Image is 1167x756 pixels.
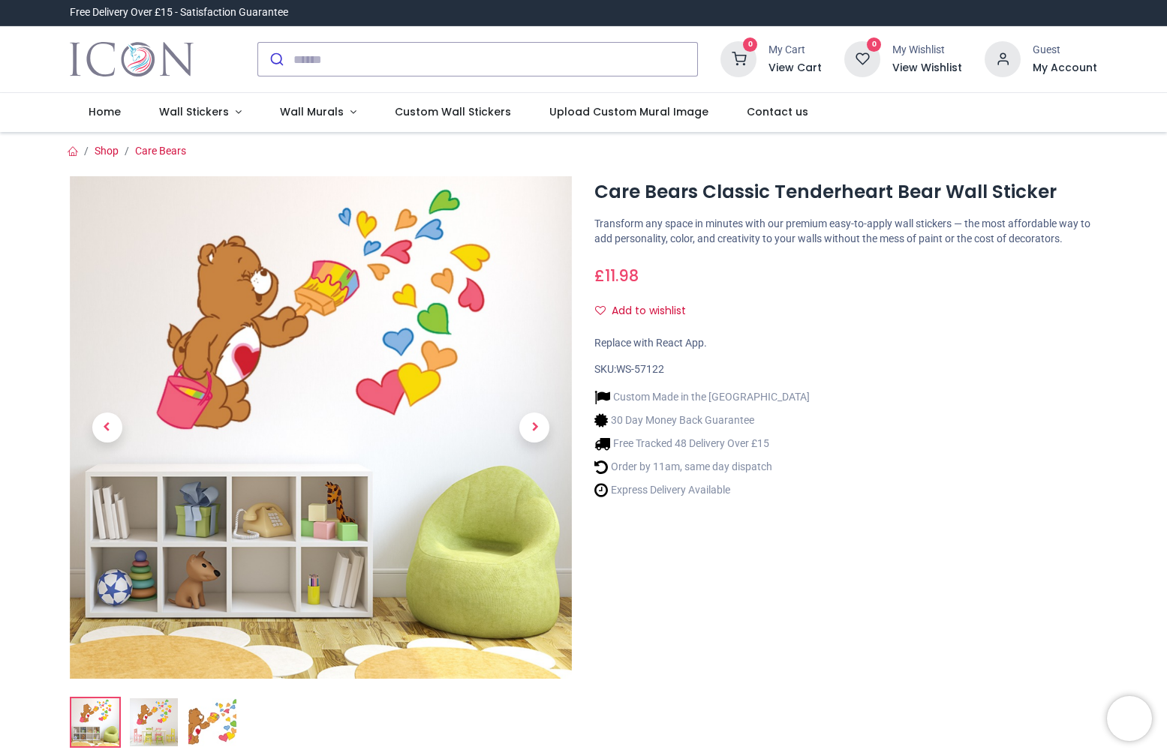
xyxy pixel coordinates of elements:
div: Replace with React App. [594,336,1097,351]
sup: 0 [743,37,757,52]
li: 30 Day Money Back Guarantee [594,412,810,428]
sup: 0 [867,37,881,52]
a: Shop [95,145,119,157]
p: Transform any space in minutes with our premium easy-to-apply wall stickers — the most affordable... [594,217,1097,246]
iframe: Customer reviews powered by Trustpilot [782,5,1097,20]
h1: Care Bears Classic Tenderheart Bear Wall Sticker [594,179,1097,205]
iframe: Brevo live chat [1107,696,1152,741]
span: 11.98 [605,265,639,286]
span: WS-57122 [616,363,664,375]
li: Order by 11am, same day dispatch [594,459,810,475]
a: Previous [70,252,145,604]
span: £ [594,265,639,286]
a: Wall Stickers [140,93,261,132]
div: Guest [1033,43,1097,58]
img: Care Bears Classic Tenderheart Bear Wall Sticker [71,698,119,746]
a: Logo of Icon Wall Stickers [70,38,194,80]
a: 0 [844,52,880,64]
div: SKU: [594,362,1097,377]
a: View Cart [768,61,822,76]
a: My Account [1033,61,1097,76]
a: View Wishlist [892,61,962,76]
button: Submit [258,43,293,76]
button: Add to wishlistAdd to wishlist [594,298,699,324]
li: Express Delivery Available [594,482,810,498]
span: Wall Stickers [159,104,229,119]
img: Care Bears Classic Tenderheart Bear Wall Sticker [70,176,573,679]
a: Next [497,252,572,604]
span: Previous [92,412,122,442]
span: Contact us [747,104,808,119]
div: Free Delivery Over £15 - Satisfaction Guarantee [70,5,288,20]
a: 0 [720,52,756,64]
li: Free Tracked 48 Delivery Over £15 [594,436,810,451]
span: Next [519,412,549,442]
li: Custom Made in the [GEOGRAPHIC_DATA] [594,389,810,405]
img: Icon Wall Stickers [70,38,194,80]
span: Wall Murals [280,104,344,119]
a: Care Bears [135,145,186,157]
span: Custom Wall Stickers [395,104,511,119]
div: My Wishlist [892,43,962,58]
span: Home [89,104,121,119]
img: WS-57122-03 [188,698,236,746]
div: My Cart [768,43,822,58]
a: Wall Murals [261,93,376,132]
i: Add to wishlist [595,305,606,316]
img: WS-57122-02 [130,698,178,746]
span: Upload Custom Mural Image [549,104,708,119]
